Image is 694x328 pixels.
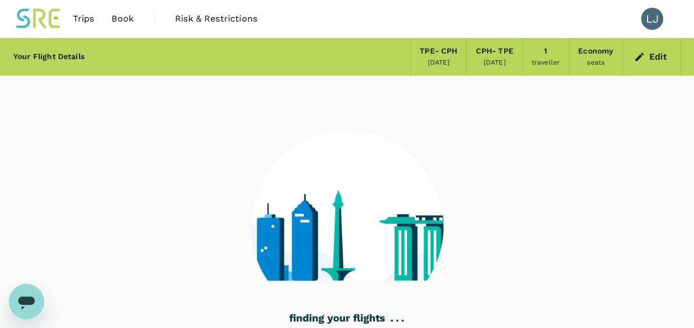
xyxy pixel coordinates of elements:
[427,57,449,68] div: [DATE]
[289,314,385,324] g: finding your flights
[641,8,663,30] div: LJ
[544,45,547,57] div: 1
[112,12,134,25] span: Book
[484,57,506,68] div: [DATE]
[13,51,84,63] div: Your Flight Details
[632,48,671,66] button: Edit
[475,45,513,57] div: CPH - TPE
[73,12,94,25] span: Trips
[587,57,605,68] div: seats
[391,320,393,321] g: .
[578,45,613,57] div: Economy
[532,57,560,68] div: traveller
[396,320,398,321] g: .
[420,45,457,57] div: TPE - CPH
[9,284,44,319] iframe: Button to launch messaging window
[401,320,404,321] g: .
[175,12,257,25] span: Risk & Restrictions
[13,7,64,31] img: Synera Renewable Energy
